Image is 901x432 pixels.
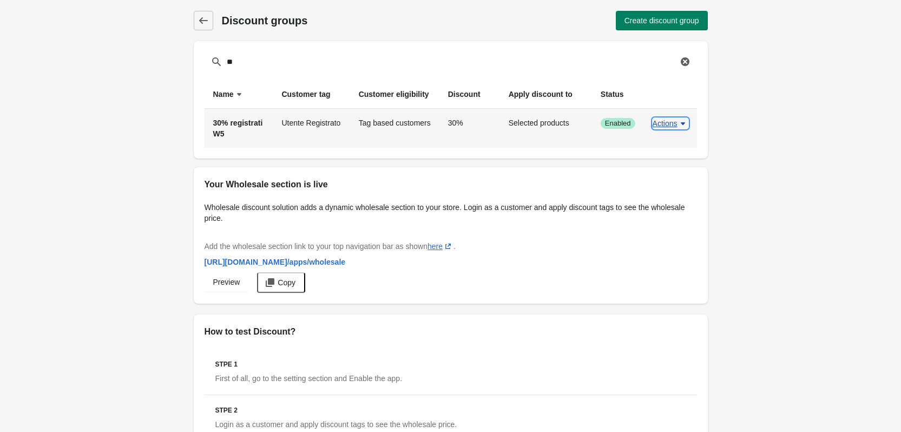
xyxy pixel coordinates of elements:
button: Apply discount to [504,84,588,104]
a: Discount groups [194,11,213,30]
span: [URL][DOMAIN_NAME] /apps/wholesale [205,258,346,266]
span: Add the wholesale section link to your top navigation bar as shown . [205,242,456,251]
td: Selected products [500,109,592,148]
button: sort ascending byName [209,84,249,104]
span: Wholesale discount solution adds a dynamic wholesale section to your store. Login as a customer a... [205,203,685,222]
span: First of all, go to the setting section and Enable the app. [215,374,403,383]
button: Actions [648,114,693,133]
a: Preview [205,272,249,292]
span: Create discount group [624,16,699,25]
h3: Stpe 1 [215,360,686,369]
span: Actions [653,119,678,128]
h2: Your Wholesale section is live [205,178,697,191]
span: Apply discount to [509,89,573,100]
span: Name [213,89,234,100]
span: Customer eligibility [359,90,429,99]
span: 30% registrati W5 [213,119,263,138]
td: Utente Registrato [273,109,350,148]
span: Enabled [605,119,631,128]
td: Tag based customers [350,109,439,148]
span: Copy [278,278,295,287]
a: [URL][DOMAIN_NAME]/apps/wholesale [200,252,350,272]
span: Discount [448,89,481,100]
button: Customer tag [277,84,345,104]
span: Login as a customer and apply discount tags to see the wholesale price. [215,420,457,429]
span: Preview [213,278,240,286]
button: Copy [257,272,305,293]
button: Clear [680,56,690,67]
span: Customer tag [281,89,330,100]
h2: How to test Discount? [205,325,697,338]
span: Status [601,90,624,99]
h3: Stpe 2 [215,406,686,415]
button: Create discount group [616,11,708,30]
h1: Discount groups [222,13,453,28]
button: Discount [444,84,496,104]
a: here(opens a new window) [428,242,453,251]
td: 30% [439,109,500,148]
